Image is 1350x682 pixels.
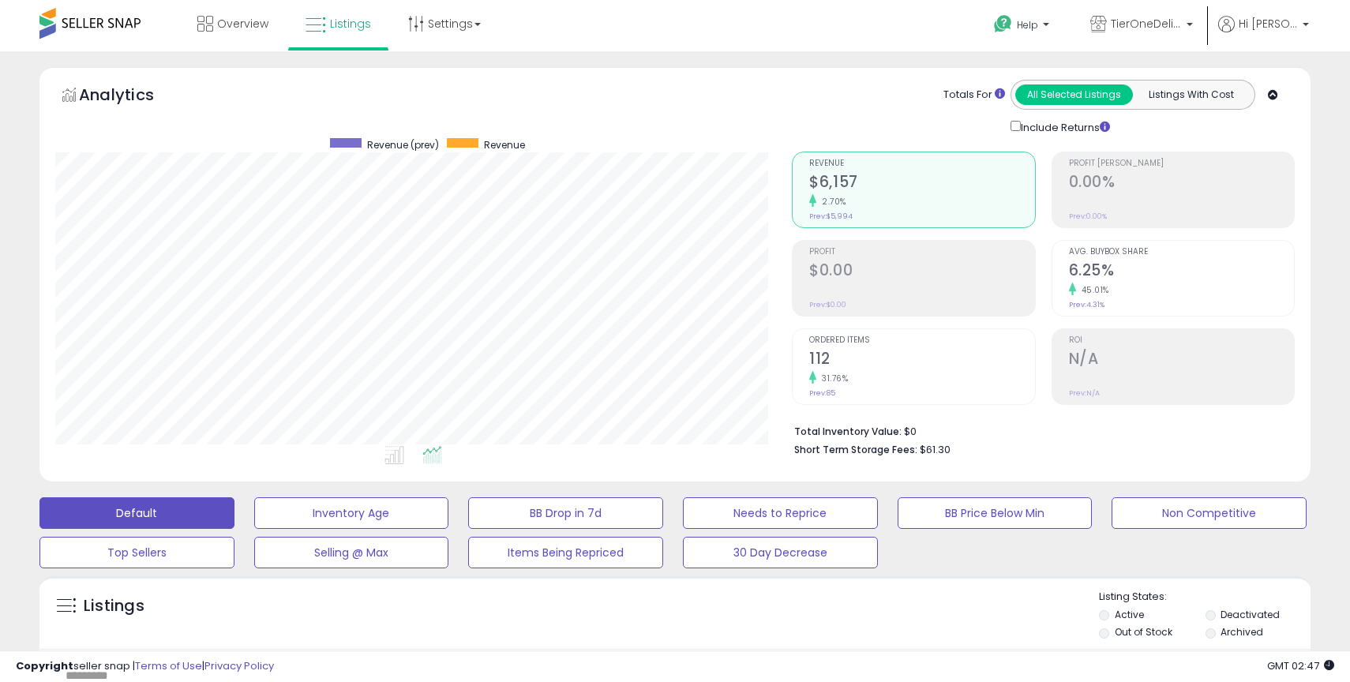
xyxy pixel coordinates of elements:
h2: $6,157 [809,173,1034,194]
button: BB Drop in 7d [468,497,663,529]
button: Default [39,497,234,529]
small: 2.70% [816,196,846,208]
button: Non Competitive [1112,497,1307,529]
label: Active [1115,608,1144,621]
div: Include Returns [999,118,1129,136]
b: Total Inventory Value: [794,425,902,438]
button: 30 Day Decrease [683,537,878,568]
span: Revenue (prev) [367,138,439,152]
a: Privacy Policy [204,658,274,673]
button: BB Price Below Min [898,497,1093,529]
small: Prev: N/A [1069,388,1100,398]
h2: $0.00 [809,261,1034,283]
span: 2025-08-14 02:47 GMT [1267,658,1334,673]
span: Profit [809,248,1034,257]
h5: Listings [84,595,144,617]
span: Hi [PERSON_NAME] [1239,16,1298,32]
span: Profit [PERSON_NAME] [1069,159,1294,168]
span: TierOneDelievery [1111,16,1182,32]
button: Needs to Reprice [683,497,878,529]
small: Prev: 4.31% [1069,300,1104,309]
button: Listings With Cost [1132,84,1250,105]
strong: Copyright [16,658,73,673]
h2: 6.25% [1069,261,1294,283]
small: Prev: 0.00% [1069,212,1107,221]
button: All Selected Listings [1015,84,1133,105]
button: Items Being Repriced [468,537,663,568]
label: Deactivated [1221,608,1280,621]
span: Revenue [484,138,525,152]
h5: Analytics [79,84,185,110]
li: $0 [794,421,1283,440]
span: ROI [1069,336,1294,345]
small: 31.76% [816,373,848,384]
span: $61.30 [920,442,951,457]
div: seller snap | | [16,659,274,674]
button: Top Sellers [39,537,234,568]
small: 45.01% [1076,284,1109,296]
p: Listing States: [1099,590,1310,605]
span: Ordered Items [809,336,1034,345]
label: Out of Stock [1115,625,1172,639]
a: Help [981,2,1065,51]
small: Prev: $5,994 [809,212,853,221]
a: Terms of Use [135,658,202,673]
span: Revenue [809,159,1034,168]
h2: 112 [809,350,1034,371]
small: Prev: $0.00 [809,300,846,309]
b: Short Term Storage Fees: [794,443,917,456]
span: Avg. Buybox Share [1069,248,1294,257]
button: Inventory Age [254,497,449,529]
i: Get Help [993,14,1013,34]
span: Listings [330,16,371,32]
h2: N/A [1069,350,1294,371]
span: Help [1017,18,1038,32]
small: Prev: 85 [809,388,835,398]
a: Hi [PERSON_NAME] [1218,16,1309,51]
div: Totals For [943,88,1005,103]
button: Selling @ Max [254,537,449,568]
label: Archived [1221,625,1263,639]
h2: 0.00% [1069,173,1294,194]
span: Overview [217,16,268,32]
